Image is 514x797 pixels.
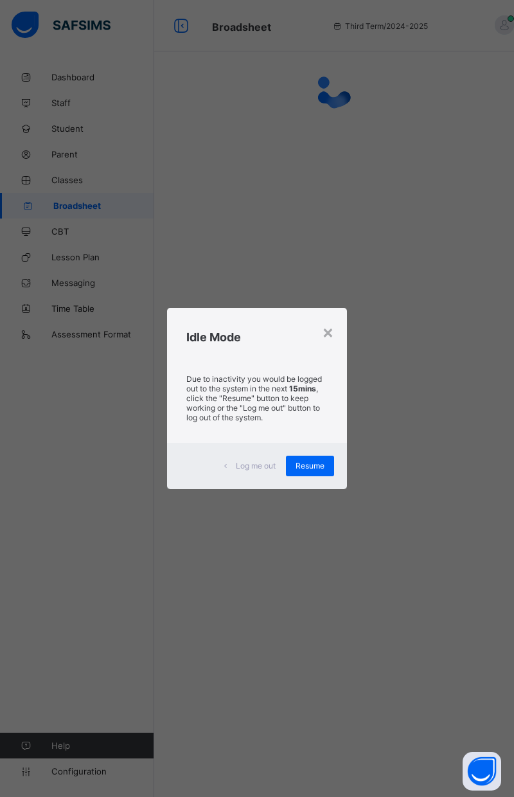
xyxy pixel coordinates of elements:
strong: 15mins [289,384,316,393]
button: Open asap [463,752,501,791]
span: Resume [296,461,324,470]
span: Log me out [236,461,276,470]
p: Due to inactivity you would be logged out to the system in the next , click the "Resume" button t... [186,374,328,422]
h2: Idle Mode [186,330,328,344]
div: × [322,321,334,343]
